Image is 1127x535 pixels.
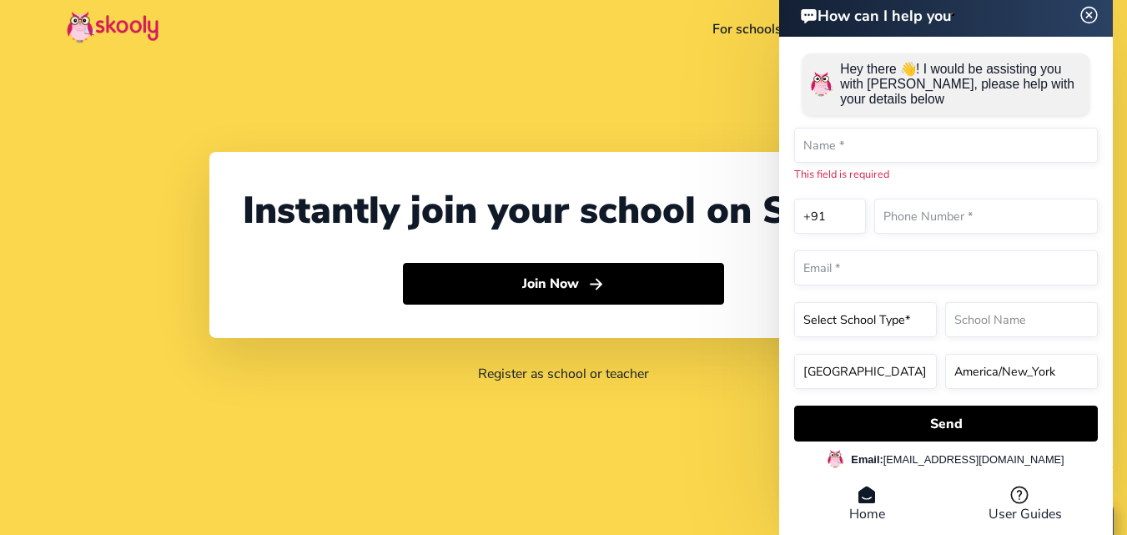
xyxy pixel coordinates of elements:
img: Skooly [67,11,158,43]
a: For schools [702,16,792,43]
button: Join Nowarrow forward outline [403,263,724,305]
ion-icon: arrow forward outline [587,275,605,293]
div: Instantly join your school on Skooly [243,185,885,236]
a: Register as school or teacher [478,365,649,383]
